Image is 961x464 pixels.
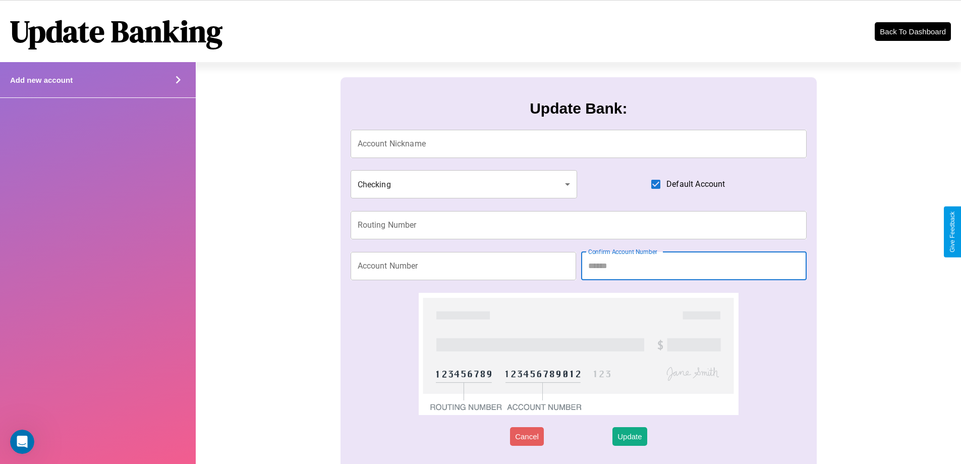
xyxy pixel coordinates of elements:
[949,212,956,252] div: Give Feedback
[10,11,222,52] h1: Update Banking
[530,100,627,117] h3: Update Bank:
[875,22,951,41] button: Back To Dashboard
[612,427,647,446] button: Update
[351,170,578,198] div: Checking
[10,76,73,84] h4: Add new account
[10,430,34,454] iframe: Intercom live chat
[510,427,544,446] button: Cancel
[588,247,657,256] label: Confirm Account Number
[419,293,738,415] img: check
[666,178,725,190] span: Default Account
